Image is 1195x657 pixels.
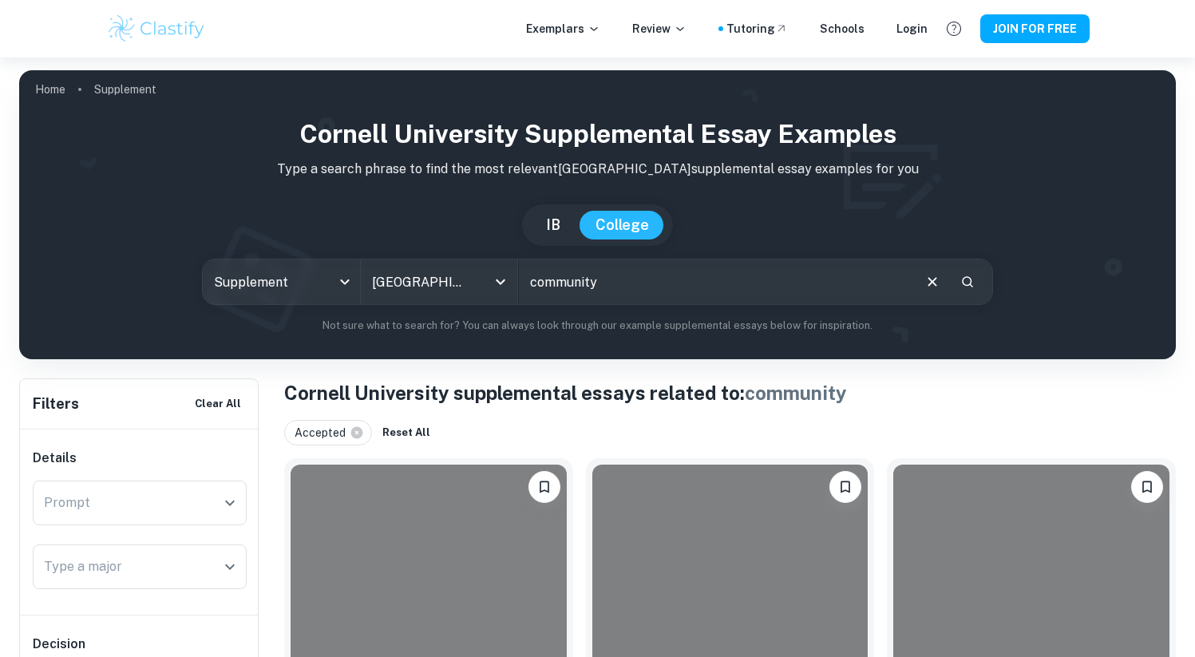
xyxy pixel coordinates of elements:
[378,421,434,445] button: Reset All
[191,392,245,416] button: Clear All
[19,70,1176,359] img: profile cover
[219,556,241,578] button: Open
[980,14,1090,43] button: JOIN FOR FREE
[940,15,967,42] button: Help and Feedback
[917,267,948,297] button: Clear
[94,81,156,98] p: Supplement
[829,471,861,503] button: Please log in to bookmark exemplars
[203,259,360,304] div: Supplement
[530,211,576,239] button: IB
[35,78,65,101] a: Home
[1131,471,1163,503] button: Please log in to bookmark exemplars
[219,492,241,514] button: Open
[580,211,665,239] button: College
[284,420,372,445] div: Accepted
[745,382,847,404] span: community
[284,378,1176,407] h1: Cornell University s upplemental essays related to:
[33,635,247,654] h6: Decision
[33,393,79,415] h6: Filters
[726,20,788,38] a: Tutoring
[32,160,1163,179] p: Type a search phrase to find the most relevant [GEOGRAPHIC_DATA] supplemental essay examples for you
[528,471,560,503] button: Please log in to bookmark exemplars
[32,318,1163,334] p: Not sure what to search for? You can always look through our example supplemental essays below fo...
[526,20,600,38] p: Exemplars
[295,424,353,441] span: Accepted
[33,449,247,468] h6: Details
[632,20,687,38] p: Review
[32,115,1163,153] h1: Cornell University Supplemental Essay Examples
[519,259,912,304] input: E.g. I want to major in computer science, I helped in a soup kitchen, I want to join the debate t...
[820,20,865,38] a: Schools
[489,271,512,293] button: Open
[896,20,928,38] a: Login
[106,13,208,45] img: Clastify logo
[954,268,981,295] button: Search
